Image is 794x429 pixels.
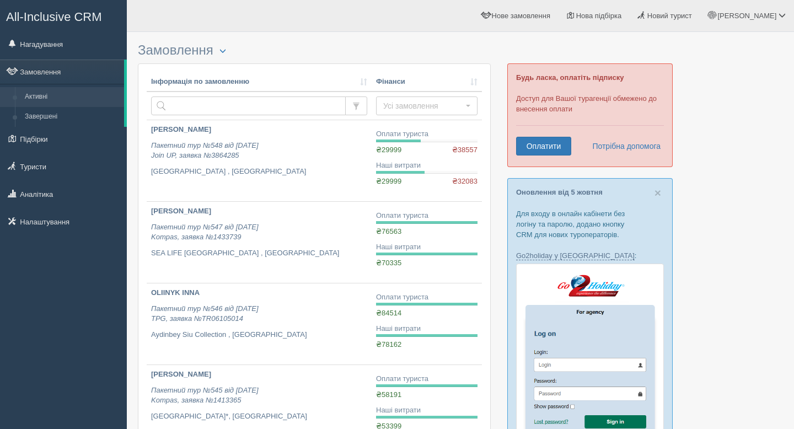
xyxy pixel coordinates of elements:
span: Новий турист [647,12,692,20]
b: [PERSON_NAME] [151,370,211,378]
span: ₴70335 [376,259,401,267]
b: [PERSON_NAME] [151,207,211,215]
div: Оплати туриста [376,211,478,221]
p: Aydinbey Siu Collection , [GEOGRAPHIC_DATA] [151,330,367,340]
button: Close [654,187,661,199]
div: Доступ для Вашої турагенції обмежено до внесення оплати [507,63,673,167]
a: [PERSON_NAME] Пакетний тур №547 від [DATE]Kompas, заявка №1433739 SEA LIFE [GEOGRAPHIC_DATA] , [G... [147,202,372,283]
div: Оплати туриста [376,129,478,140]
i: Пакетний тур №548 від [DATE] Join UP, заявка №3864285 [151,141,259,160]
a: Оплатити [516,137,571,155]
div: Наші витрати [376,405,478,416]
span: ₴78162 [376,340,401,348]
a: Активні [20,87,124,107]
b: Будь ласка, оплатіть підписку [516,73,624,82]
span: ₴29999 [376,146,401,154]
i: Пакетний тур №546 від [DATE] TPG, заявка №TR06105014 [151,304,259,323]
a: Інформація по замовленню [151,77,367,87]
b: OLIINYK INNA [151,288,200,297]
p: [GEOGRAPHIC_DATA] , [GEOGRAPHIC_DATA] [151,167,367,177]
span: Нове замовлення [492,12,550,20]
p: Для входу в онлайн кабінети без логіну та паролю, додано кнопку CRM для нових туроператорів. [516,208,664,240]
div: Оплати туриста [376,374,478,384]
a: OLIINYK INNA Пакетний тур №546 від [DATE]TPG, заявка №TR06105014 Aydinbey Siu Collection , [GEOGR... [147,283,372,364]
div: Оплати туриста [376,292,478,303]
div: Наші витрати [376,242,478,253]
p: : [516,250,664,261]
span: ₴58191 [376,390,401,399]
a: All-Inclusive CRM [1,1,126,31]
span: Усі замовлення [383,100,463,111]
span: ₴32083 [452,176,478,187]
span: All-Inclusive CRM [6,10,102,24]
i: Пакетний тур №545 від [DATE] Kompas, заявка №1413365 [151,386,259,405]
div: Наші витрати [376,324,478,334]
span: ₴38557 [452,145,478,155]
span: × [654,186,661,199]
a: Go2holiday у [GEOGRAPHIC_DATA] [516,251,635,260]
a: Потрібна допомога [585,137,661,155]
b: [PERSON_NAME] [151,125,211,133]
a: Завершені [20,107,124,127]
a: Фінанси [376,77,478,87]
span: Нова підбірка [576,12,622,20]
a: Оновлення від 5 жовтня [516,188,603,196]
button: Усі замовлення [376,96,478,115]
h3: Замовлення [138,43,491,58]
span: ₴76563 [376,227,401,235]
input: Пошук за номером замовлення, ПІБ або паспортом туриста [151,96,346,115]
span: ₴29999 [376,177,401,185]
span: [PERSON_NAME] [717,12,776,20]
i: Пакетний тур №547 від [DATE] Kompas, заявка №1433739 [151,223,259,242]
p: SEA LIFE [GEOGRAPHIC_DATA] , [GEOGRAPHIC_DATA] [151,248,367,259]
p: [GEOGRAPHIC_DATA]*, [GEOGRAPHIC_DATA] [151,411,367,422]
div: Наші витрати [376,160,478,171]
span: ₴84514 [376,309,401,317]
a: [PERSON_NAME] Пакетний тур №548 від [DATE]Join UP, заявка №3864285 [GEOGRAPHIC_DATA] , [GEOGRAPHI... [147,120,372,201]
